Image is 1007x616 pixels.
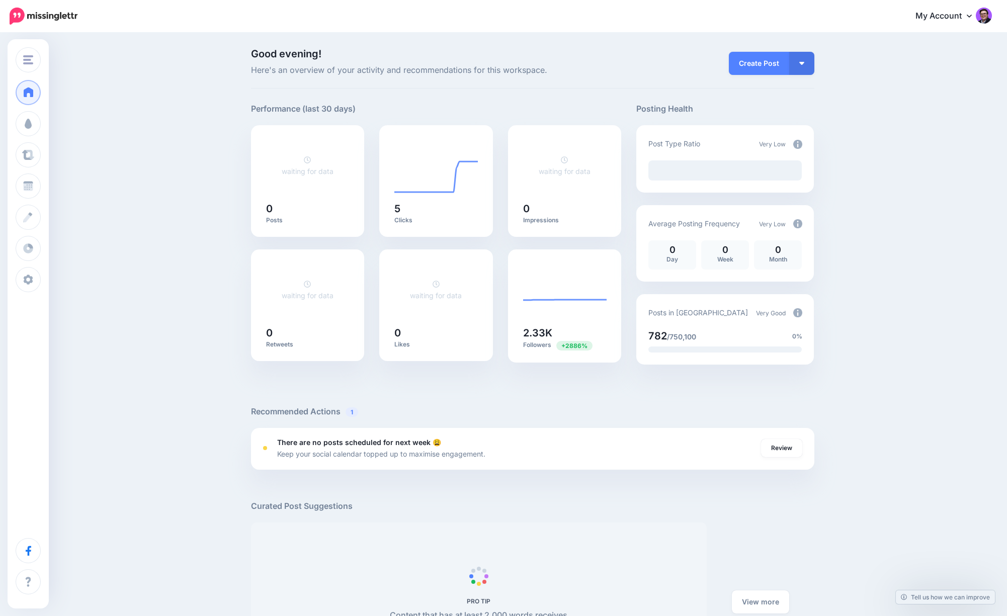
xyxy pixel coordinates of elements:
[523,216,607,224] p: Impressions
[277,448,485,460] p: Keep your social calendar topped up to maximise engagement.
[556,341,593,350] span: Previous period: 78
[793,140,802,149] img: info-circle-grey.png
[648,330,667,342] span: 782
[251,500,814,512] h5: Curated Post Suggestions
[759,220,786,228] span: Very Low
[523,328,607,338] h5: 2.33K
[523,340,607,350] p: Followers
[539,155,591,175] a: waiting for data
[266,340,350,348] p: Retweets
[648,307,748,318] p: Posts in [GEOGRAPHIC_DATA]
[793,308,802,317] img: info-circle-grey.png
[10,8,77,25] img: Missinglettr
[792,331,802,341] span: 0%
[251,48,321,60] span: Good evening!
[282,155,333,175] a: waiting for data
[282,280,333,300] a: waiting for data
[384,597,573,605] h5: PRO TIP
[756,309,786,317] span: Very Good
[394,328,478,338] h5: 0
[648,218,740,229] p: Average Posting Frequency
[523,204,607,214] h5: 0
[799,62,804,65] img: arrow-down-white.png
[266,204,350,214] h5: 0
[732,590,789,613] a: View more
[653,245,691,254] p: 0
[251,405,814,418] h5: Recommended Actions
[277,438,441,447] b: There are no posts scheduled for next week 😩
[759,140,786,148] span: Very Low
[346,407,358,417] span: 1
[666,255,678,263] span: Day
[769,255,787,263] span: Month
[761,439,802,457] a: Review
[729,52,789,75] a: Create Post
[266,328,350,338] h5: 0
[251,64,622,77] span: Here's an overview of your activity and recommendations for this workspace.
[394,340,478,348] p: Likes
[717,255,733,263] span: Week
[759,245,797,254] p: 0
[23,55,33,64] img: menu.png
[667,332,696,341] span: /750,100
[636,103,814,115] h5: Posting Health
[793,219,802,228] img: info-circle-grey.png
[648,138,700,149] p: Post Type Ratio
[251,103,356,115] h5: Performance (last 30 days)
[394,216,478,224] p: Clicks
[394,204,478,214] h5: 5
[896,590,995,604] a: Tell us how we can improve
[266,216,350,224] p: Posts
[410,280,462,300] a: waiting for data
[706,245,744,254] p: 0
[905,4,992,29] a: My Account
[263,446,267,450] div: <div class='status-dot small red margin-right'></div>Error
